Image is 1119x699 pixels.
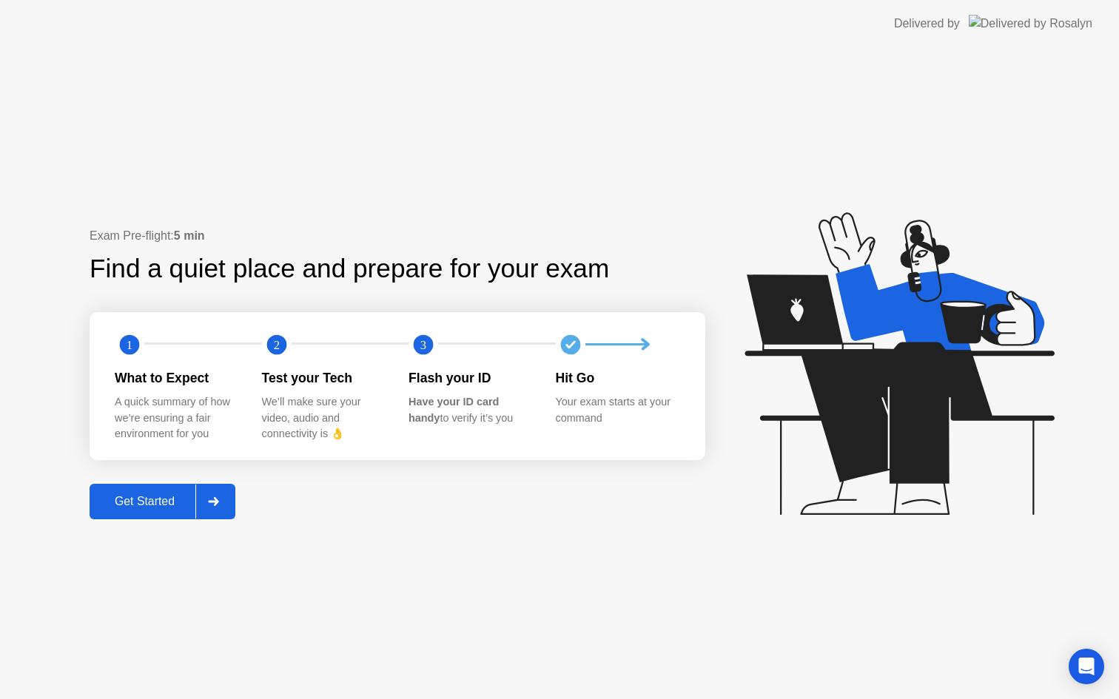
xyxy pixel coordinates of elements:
div: Test your Tech [262,368,386,388]
div: Flash your ID [409,368,532,388]
button: Get Started [90,484,235,519]
div: We’ll make sure your video, audio and connectivity is 👌 [262,394,386,442]
div: Delivered by [894,15,960,33]
text: 2 [273,337,279,351]
text: 3 [420,337,426,351]
div: A quick summary of how we’re ensuring a fair environment for you [115,394,238,442]
img: Delivered by Rosalyn [969,15,1092,32]
b: 5 min [174,229,205,242]
div: Get Started [94,495,195,508]
div: Find a quiet place and prepare for your exam [90,249,611,288]
div: Exam Pre-flight: [90,227,705,245]
b: Have your ID card handy [409,396,499,424]
div: Your exam starts at your command [556,394,679,426]
div: Open Intercom Messenger [1069,649,1104,684]
div: to verify it’s you [409,394,532,426]
text: 1 [127,337,132,351]
div: What to Expect [115,368,238,388]
div: Hit Go [556,368,679,388]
